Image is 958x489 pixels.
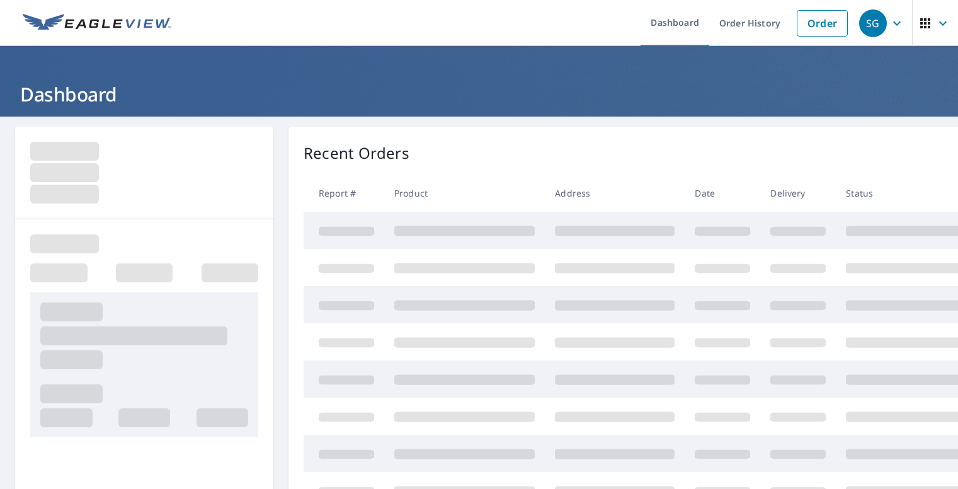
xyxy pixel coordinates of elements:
img: EV Logo [23,14,171,33]
th: Date [685,175,760,212]
th: Address [545,175,685,212]
h1: Dashboard [15,81,943,107]
th: Product [384,175,545,212]
div: SG [859,9,887,37]
p: Recent Orders [304,142,409,164]
th: Delivery [760,175,836,212]
th: Report # [304,175,384,212]
a: Order [797,10,848,37]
